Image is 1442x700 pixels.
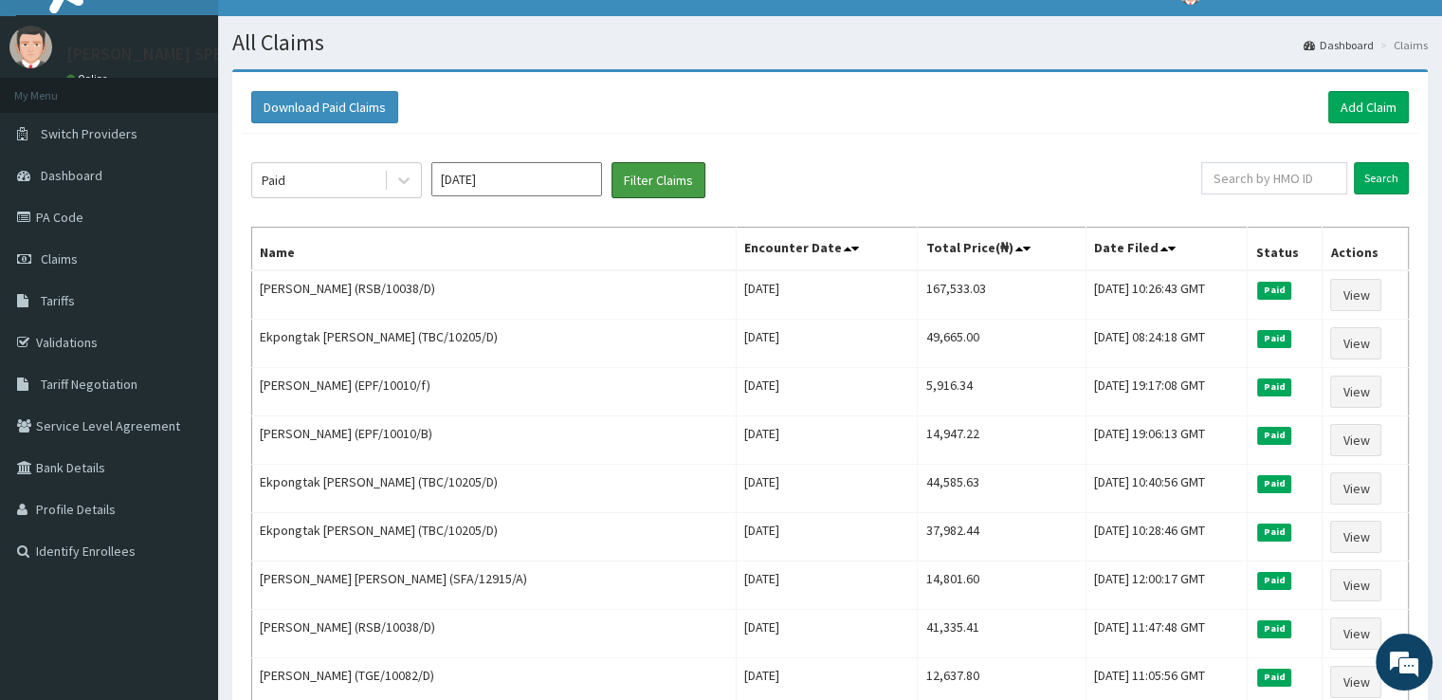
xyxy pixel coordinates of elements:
[918,270,1086,320] td: 167,533.03
[252,320,737,368] td: Ekpongtak [PERSON_NAME] (TBC/10205/D)
[1330,666,1381,698] a: View
[1323,228,1409,271] th: Actions
[737,368,918,416] td: [DATE]
[1330,279,1381,311] a: View
[737,270,918,320] td: [DATE]
[252,228,737,271] th: Name
[1257,475,1291,492] span: Paid
[918,368,1086,416] td: 5,916.34
[737,320,918,368] td: [DATE]
[1376,37,1428,53] li: Claims
[918,465,1086,513] td: 44,585.63
[918,610,1086,658] td: 41,335.41
[41,167,102,184] span: Dashboard
[737,228,918,271] th: Encounter Date
[1201,162,1347,194] input: Search by HMO ID
[611,162,705,198] button: Filter Claims
[431,162,602,196] input: Select Month and Year
[1330,472,1381,505] a: View
[737,610,918,658] td: [DATE]
[918,320,1086,368] td: 49,665.00
[252,416,737,465] td: [PERSON_NAME] (EPF/10010/B)
[252,368,737,416] td: [PERSON_NAME] (EPF/10010/f)
[1257,620,1291,637] span: Paid
[1086,228,1248,271] th: Date Filed
[66,72,112,85] a: Online
[918,513,1086,562] td: 37,982.44
[41,376,137,393] span: Tariff Negotiation
[918,562,1086,610] td: 14,801.60
[1330,327,1381,359] a: View
[252,610,737,658] td: [PERSON_NAME] (RSB/10038/D)
[1086,270,1248,320] td: [DATE] 10:26:43 GMT
[1086,416,1248,465] td: [DATE] 19:06:13 GMT
[1330,521,1381,553] a: View
[1328,91,1409,123] a: Add Claim
[9,26,52,68] img: User Image
[1330,617,1381,650] a: View
[1354,162,1409,194] input: Search
[110,222,262,414] span: We're online!
[1330,376,1381,408] a: View
[252,270,737,320] td: [PERSON_NAME] (RSB/10038/D)
[1248,228,1323,271] th: Status
[1330,424,1381,456] a: View
[1257,669,1291,686] span: Paid
[1330,569,1381,601] a: View
[41,292,75,309] span: Tariffs
[41,250,78,267] span: Claims
[1304,37,1374,53] a: Dashboard
[311,9,356,55] div: Minimize live chat window
[1257,524,1291,541] span: Paid
[66,46,356,63] p: [PERSON_NAME] SPECIALIST HOSPITAL
[737,416,918,465] td: [DATE]
[1086,513,1248,562] td: [DATE] 10:28:46 GMT
[1086,465,1248,513] td: [DATE] 10:40:56 GMT
[1086,610,1248,658] td: [DATE] 11:47:48 GMT
[918,416,1086,465] td: 14,947.22
[1257,330,1291,347] span: Paid
[252,513,737,562] td: Ekpongtak [PERSON_NAME] (TBC/10205/D)
[41,125,137,142] span: Switch Providers
[737,513,918,562] td: [DATE]
[99,106,319,131] div: Chat with us now
[35,95,77,142] img: d_794563401_company_1708531726252_794563401
[262,171,285,190] div: Paid
[737,465,918,513] td: [DATE]
[1257,572,1291,589] span: Paid
[251,91,398,123] button: Download Paid Claims
[1086,320,1248,368] td: [DATE] 08:24:18 GMT
[1257,427,1291,444] span: Paid
[9,484,361,550] textarea: Type your message and hit 'Enter'
[1257,378,1291,396] span: Paid
[1257,282,1291,299] span: Paid
[1086,368,1248,416] td: [DATE] 19:17:08 GMT
[232,30,1428,55] h1: All Claims
[1086,562,1248,610] td: [DATE] 12:00:17 GMT
[918,228,1086,271] th: Total Price(₦)
[737,562,918,610] td: [DATE]
[252,465,737,513] td: Ekpongtak [PERSON_NAME] (TBC/10205/D)
[252,562,737,610] td: [PERSON_NAME] [PERSON_NAME] (SFA/12915/A)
